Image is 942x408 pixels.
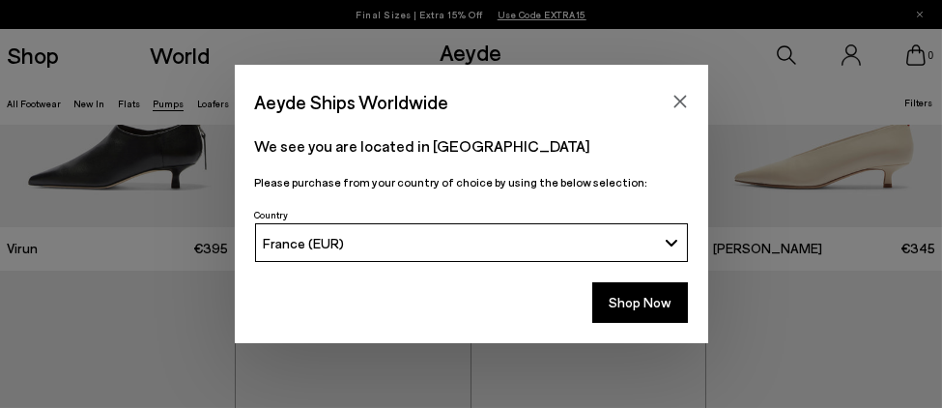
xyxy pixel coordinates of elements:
[255,173,688,191] p: Please purchase from your country of choice by using the below selection:
[255,85,449,119] span: Aeyde Ships Worldwide
[592,282,688,323] button: Shop Now
[666,87,695,116] button: Close
[255,134,688,158] p: We see you are located in [GEOGRAPHIC_DATA]
[255,209,289,220] span: Country
[263,235,344,251] span: France (EUR)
